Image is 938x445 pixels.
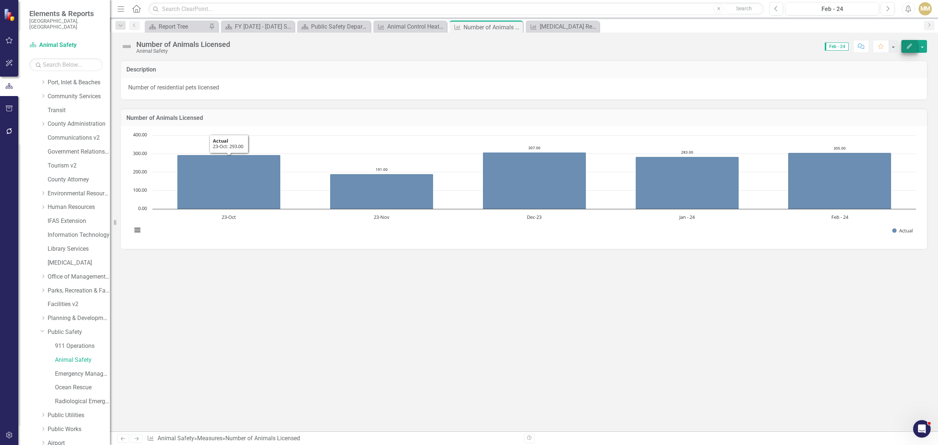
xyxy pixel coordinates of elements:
a: IFAS Extension [48,217,110,225]
button: View chart menu, Chart [132,225,143,235]
text: 400.00 [133,131,147,138]
path: Dec-23, 307. Actual. [483,152,586,209]
text: 23-Oct [222,214,236,220]
text: 23-Nov [374,214,389,220]
a: Animal Safety [29,41,103,49]
a: County Administration [48,120,110,128]
div: Feb - 24 [788,5,876,14]
a: Port, Inlet & Beaches [48,78,110,87]
a: [MEDICAL_DATA] [48,259,110,267]
button: Show Actual [892,228,913,234]
h3: Number of Animals Licensed [126,115,922,121]
div: Number of Animals Licensed [225,435,300,442]
a: Planning & Development Services [48,314,110,323]
a: Report Tree [147,22,207,31]
path: 23-Oct, 293. Actual. [177,155,281,209]
path: 23-Nov, 191. Actual. [330,174,433,209]
a: 911 Operations [55,342,110,350]
a: Animal Safety [55,356,110,364]
text: 200.00 [133,168,147,175]
a: Ocean Rescue [55,383,110,392]
path: Feb - 24, 305. Actual. [788,153,891,209]
a: Animal Safety [158,435,194,442]
a: Public Utilities [48,411,110,420]
text: 307.00 [528,145,540,150]
text: 283.00 [681,150,693,155]
input: Search ClearPoint... [148,3,764,15]
span: Feb - 24 [825,43,849,51]
small: [GEOGRAPHIC_DATA], [GEOGRAPHIC_DATA] [29,18,103,30]
a: Environmental Resources [48,190,110,198]
img: Not Defined [121,41,133,52]
span: Number of residential pets licensed [128,84,219,91]
button: Feb - 24 [785,2,879,15]
a: County Attorney [48,176,110,184]
a: Information Technology [48,231,110,239]
a: Tourism v2 [48,162,110,170]
a: Office of Management & Budget [48,273,110,281]
a: [MEDICAL_DATA] Reported [528,22,597,31]
a: Emergency Management [55,370,110,378]
a: Human Resources [48,203,110,212]
a: Animal Control Heat Map [375,22,445,31]
a: Communications v2 [48,134,110,142]
text: Actual [899,227,913,234]
text: 100.00 [133,187,147,193]
div: Animal Safety [136,48,230,54]
button: Search [725,4,762,14]
div: Report Tree [159,22,207,31]
path: Jan - 24, 283. Actual. [636,157,739,209]
a: Radiological Emergency Preparedness [55,397,110,406]
span: Search [736,5,752,11]
text: Feb - 24 [831,214,849,220]
button: MM [919,2,932,15]
div: Number of Animals Licensed [136,40,230,48]
div: Public Safety Department Summary [311,22,369,31]
img: ClearPoint Strategy [4,8,16,21]
a: Parks, Recreation & Facilities Department [48,287,110,295]
a: Community Services [48,92,110,101]
a: Facilities v2 [48,300,110,309]
div: » » [147,434,518,443]
span: Elements & Reports [29,9,103,18]
div: Animal Control Heat Map [387,22,445,31]
a: Public Works [48,425,110,434]
text: Dec-23 [527,214,542,220]
text: 0.00 [138,205,147,212]
a: Transit [48,106,110,115]
a: Public Safety [48,328,110,336]
div: Chart. Highcharts interactive chart. [128,132,920,242]
text: Jan - 24 [679,214,695,220]
a: Library Services [48,245,110,253]
text: 191.00 [376,167,388,172]
a: Measures [197,435,222,442]
a: Public Safety Department Summary [299,22,369,31]
a: Government Relations v2 [48,148,110,156]
svg: Interactive chart [128,132,920,242]
div: Number of Animals Licensed [464,23,521,32]
a: FY [DATE] - [DATE] Strategic Plan [223,22,292,31]
h3: Description [126,66,922,73]
input: Search Below... [29,58,103,71]
text: 293.00 [223,148,235,153]
iframe: Intercom live chat [913,420,931,438]
div: [MEDICAL_DATA] Reported [540,22,597,31]
div: FY [DATE] - [DATE] Strategic Plan [235,22,292,31]
text: 305.00 [834,146,846,151]
text: 300.00 [133,150,147,157]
